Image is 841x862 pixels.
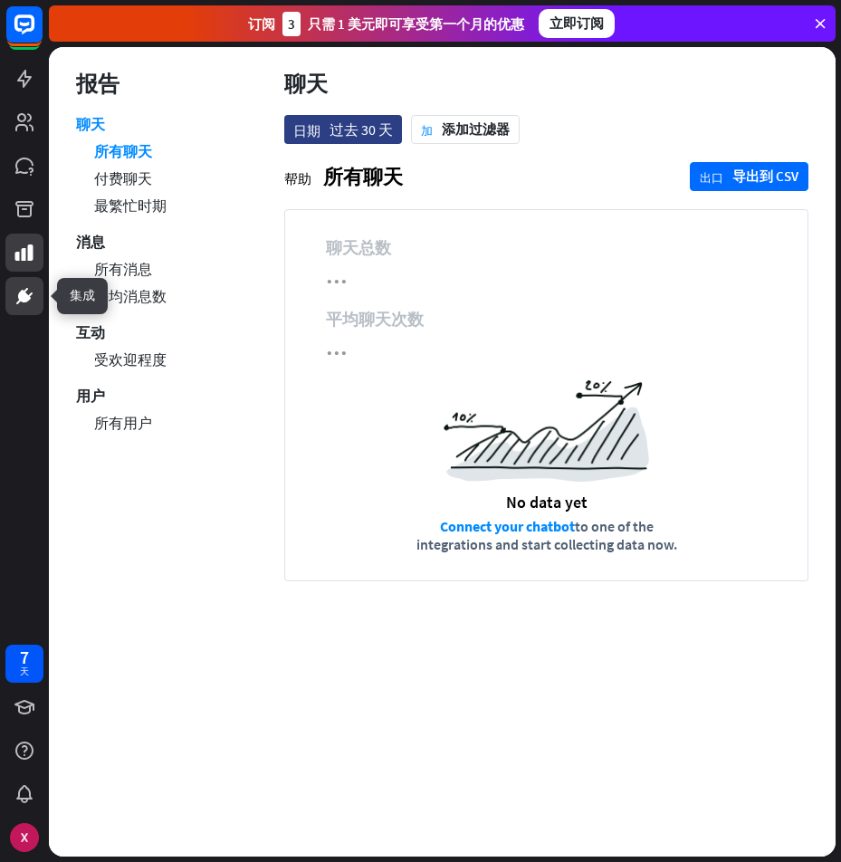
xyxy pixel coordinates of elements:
a: 7 天 [5,645,43,683]
font: 3 [288,15,295,33]
font: 天 [20,666,29,677]
font: 7 [20,646,29,668]
font: 立即订阅 [550,14,604,32]
button: 打开 LiveChat 聊天小部件 [14,7,69,62]
font: 订阅 [248,15,275,33]
font: 只需 1 美元即可享受第一个月的优惠 [308,15,524,33]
